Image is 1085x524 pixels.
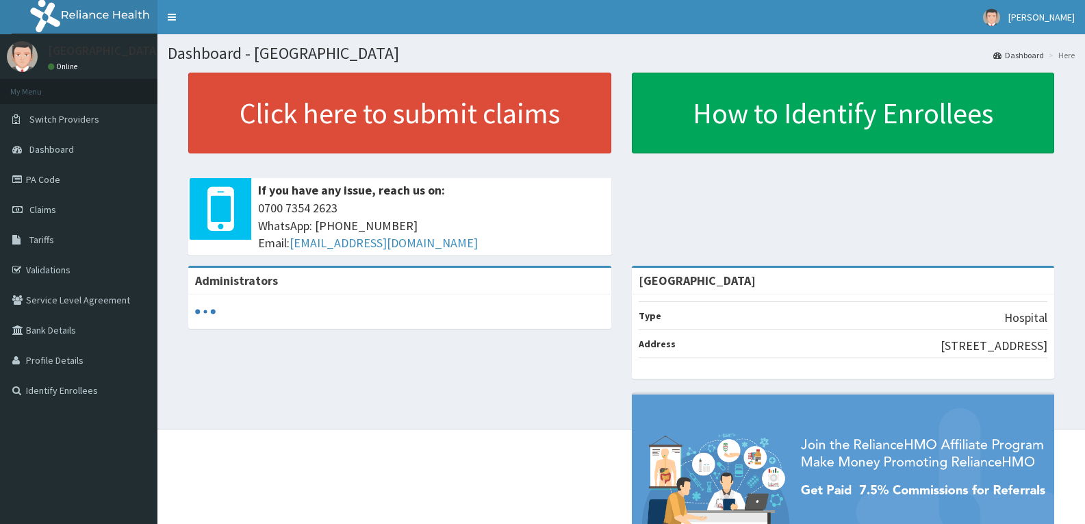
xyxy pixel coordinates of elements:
b: If you have any issue, reach us on: [258,182,445,198]
p: [STREET_ADDRESS] [941,337,1047,355]
span: 0700 7354 2623 WhatsApp: [PHONE_NUMBER] Email: [258,199,604,252]
b: Administrators [195,273,278,288]
b: Address [639,338,676,350]
p: [GEOGRAPHIC_DATA] [48,45,161,57]
li: Here [1045,49,1075,61]
span: Switch Providers [29,113,99,125]
span: [PERSON_NAME] [1008,11,1075,23]
span: Dashboard [29,143,74,155]
a: Online [48,62,81,71]
svg: audio-loading [195,301,216,322]
a: Click here to submit claims [188,73,611,153]
span: Tariffs [29,234,54,246]
a: How to Identify Enrollees [632,73,1055,153]
strong: [GEOGRAPHIC_DATA] [639,273,756,288]
img: User Image [983,9,1000,26]
a: Dashboard [993,49,1044,61]
h1: Dashboard - [GEOGRAPHIC_DATA] [168,45,1075,62]
a: [EMAIL_ADDRESS][DOMAIN_NAME] [290,235,478,251]
span: Claims [29,203,56,216]
img: User Image [7,41,38,72]
p: Hospital [1004,309,1047,327]
b: Type [639,310,661,322]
